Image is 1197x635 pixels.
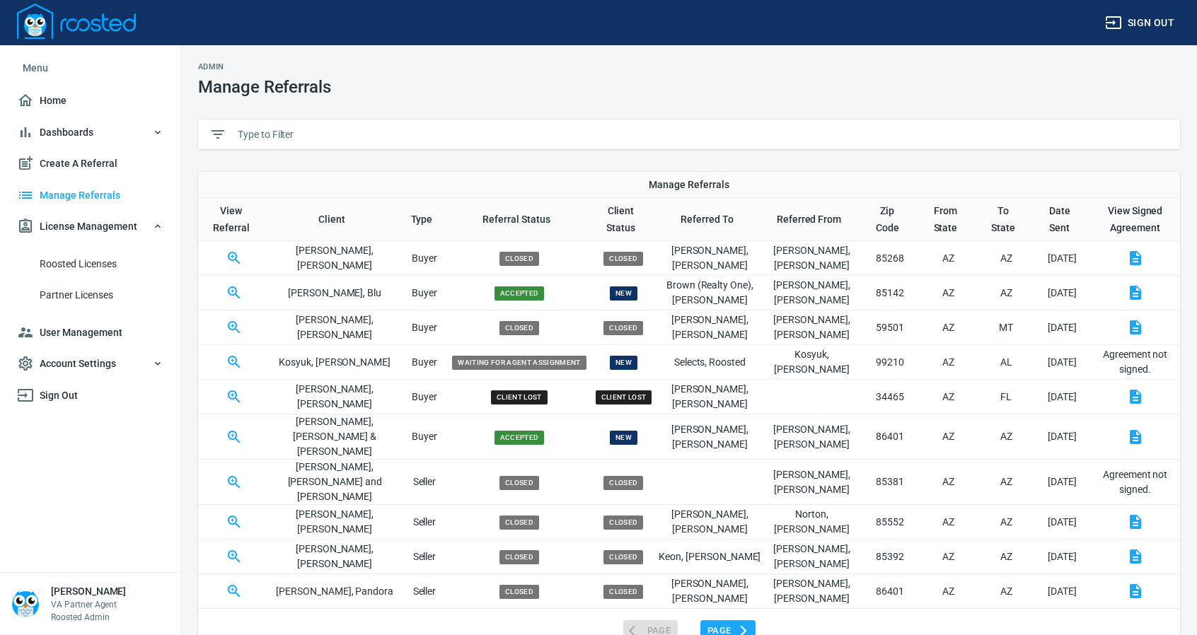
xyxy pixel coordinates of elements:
p: [DATE] [1034,549,1090,564]
span: Closed [499,476,539,490]
span: Closed [603,476,643,490]
th: View Signed Agreement [1090,198,1180,241]
span: Closed [499,321,539,335]
span: User Management [17,324,163,342]
th: View Referral [198,198,270,241]
p: Keon , [PERSON_NAME] [658,549,761,564]
td: MT [978,310,1034,345]
span: Roosted Licenses [40,255,163,273]
button: Account Settings [11,348,169,380]
p: Brown (Realty One) , [PERSON_NAME] [658,278,761,308]
span: Closed [603,252,643,266]
p: [PERSON_NAME] , [PERSON_NAME] [761,313,862,342]
p: [PERSON_NAME] , [PERSON_NAME] [658,576,761,606]
span: Closed [603,321,643,335]
p: Buyer [400,390,450,404]
th: Toggle SortBy [918,198,978,241]
span: Partner Licenses [40,286,163,304]
p: Selects , Roosted [658,355,761,370]
p: [PERSON_NAME] , [PERSON_NAME] [658,243,761,273]
iframe: Chat [1137,571,1186,624]
p: [DATE] [1034,390,1090,404]
td: AZ [978,540,1034,574]
td: AZ [918,460,978,505]
p: Roosted Admin [51,611,126,624]
span: Closed [499,550,539,564]
td: FL [978,380,1034,414]
p: [PERSON_NAME] , [PERSON_NAME] [270,542,400,571]
p: VA Partner Agent [51,598,126,611]
td: 34465 [862,380,919,414]
input: Type to Filter [238,124,1169,145]
td: AZ [978,460,1034,505]
p: Kosyuk , [PERSON_NAME] [270,355,400,370]
td: AZ [918,276,978,310]
span: Create A Referral [17,155,163,173]
th: Toggle SortBy [978,198,1034,241]
span: Closed [499,252,539,266]
th: Toggle SortBy [1034,198,1090,241]
td: 86401 [862,574,919,609]
th: Toggle SortBy [658,198,761,241]
p: [PERSON_NAME] , [PERSON_NAME] [270,507,400,537]
h1: Manage Referrals [198,77,331,97]
a: User Management [11,317,169,349]
th: Toggle SortBy [449,198,589,241]
p: [PERSON_NAME] , [PERSON_NAME] & [PERSON_NAME] [270,414,400,459]
p: [PERSON_NAME] , [PERSON_NAME] [658,507,761,537]
p: Seller [400,584,450,599]
a: Home [11,85,169,117]
th: Toggle SortBy [270,198,400,241]
p: Agreement not signed. [1096,467,1174,497]
td: AZ [978,276,1034,310]
th: Manage Referrals [198,172,1180,198]
p: [PERSON_NAME] , [PERSON_NAME] [270,382,400,412]
a: Sign Out [11,380,169,412]
p: [DATE] [1034,355,1090,370]
a: Partner Licenses [11,279,169,311]
td: 86401 [862,414,919,460]
td: AZ [978,505,1034,540]
span: Account Settings [17,355,163,373]
p: Kosyuk , [PERSON_NAME] [761,347,862,377]
span: New [610,356,637,370]
p: [PERSON_NAME] , [PERSON_NAME] [658,422,761,452]
td: 85381 [862,460,919,505]
p: [DATE] [1034,251,1090,266]
td: AZ [918,241,978,276]
p: [DATE] [1034,320,1090,335]
p: [DATE] [1034,286,1090,301]
td: AZ [918,574,978,609]
td: 59501 [862,310,919,345]
th: Toggle SortBy [589,198,659,241]
td: AZ [918,540,978,574]
p: [PERSON_NAME] , [PERSON_NAME] [761,576,862,606]
p: Seller [400,549,450,564]
span: Closed [603,515,643,530]
p: [PERSON_NAME] , [PERSON_NAME] [761,278,862,308]
span: Closed [499,585,539,599]
td: AL [978,345,1034,380]
p: Buyer [400,286,450,301]
li: Menu [11,51,169,85]
span: Client Lost [596,390,652,404]
button: Sign out [1099,10,1180,36]
p: Seller [400,474,450,489]
button: Dashboards [11,117,169,148]
span: Client Lost [491,390,548,404]
h2: Admin [198,62,331,71]
td: 85552 [862,505,919,540]
span: Sign out [1105,14,1174,32]
p: [PERSON_NAME] , [PERSON_NAME] and [PERSON_NAME] [270,460,400,504]
td: AZ [978,574,1034,609]
td: 85268 [862,241,919,276]
span: Dashboards [17,124,163,141]
span: Closed [603,550,643,564]
h6: [PERSON_NAME] [51,584,126,598]
td: AZ [918,414,978,460]
a: Create A Referral [11,148,169,180]
span: Accepted [495,431,545,445]
p: [PERSON_NAME] , [PERSON_NAME] [761,422,862,452]
p: Buyer [400,355,450,370]
p: Seller [400,515,450,530]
